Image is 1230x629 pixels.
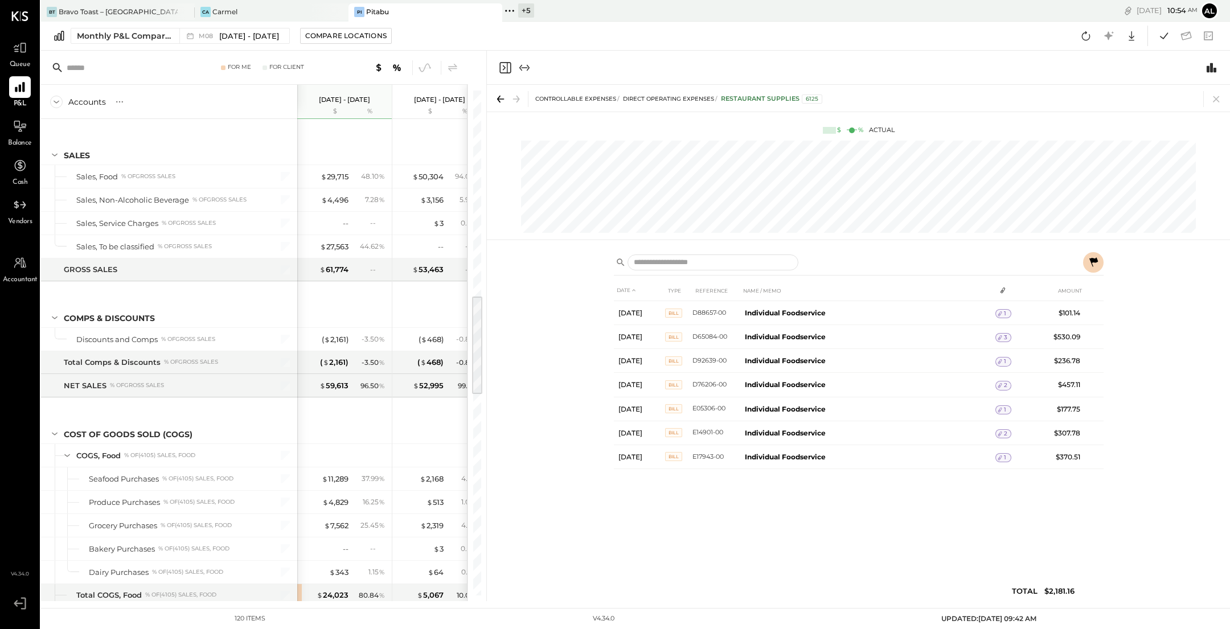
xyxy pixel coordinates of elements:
span: % [379,241,385,250]
div: 48.10 [361,171,385,182]
b: Individual Foodservice [745,380,826,389]
span: $ [321,195,327,204]
div: 99.13 [458,381,480,391]
div: Ca [200,7,211,17]
div: 2,319 [420,520,444,531]
span: Queue [10,60,31,70]
span: Vendors [8,217,32,227]
td: [DATE] [614,373,665,397]
button: Close panel [498,61,512,75]
a: Queue [1,37,39,70]
span: $ [317,590,323,599]
span: % [379,590,385,599]
span: % [379,567,385,576]
div: 80.84 [359,590,385,601]
div: 10.07 [457,590,480,601]
b: Individual Foodservice [745,405,826,413]
a: Accountant [1,252,39,285]
div: 0.13 [461,567,480,577]
div: 120 items [235,614,265,623]
div: 4.31 [461,474,480,484]
b: Individual Foodservice [745,356,826,365]
div: -- [465,241,480,251]
span: $ [320,242,326,251]
span: $ [412,172,419,181]
td: [DATE] [614,301,665,325]
span: $ [322,498,329,507]
div: Seafood Purchases [89,474,159,484]
div: COGS, Food [76,450,121,461]
div: ( 468 ) [419,334,444,345]
span: $ [421,335,427,344]
div: 6125 [802,94,822,104]
div: ( 2,161 ) [322,334,348,345]
div: ( 2,161 ) [320,357,348,368]
div: 513 [427,497,444,508]
td: [DATE] [614,349,665,373]
a: Balance [1,116,39,149]
td: $457.11 [1041,373,1085,397]
div: 96.50 [360,381,385,391]
span: $ [433,544,440,553]
div: Dairy Purchases [89,567,149,578]
div: 5.90 [460,195,480,205]
div: 1.02 [461,497,480,507]
div: - 3.50 [362,357,385,368]
span: [DATE] - [DATE] [219,31,279,42]
div: -- [370,218,385,228]
span: $ [420,521,427,530]
div: % of (4105) Sales, Food [158,545,229,553]
td: $101.14 [1041,301,1085,325]
span: $ [412,265,419,274]
a: Cash [1,155,39,188]
div: $ [837,126,841,135]
p: [DATE] - [DATE] [319,96,370,104]
div: Total Comps & Discounts [64,357,161,368]
div: Bravo Toast – [GEOGRAPHIC_DATA] [59,7,178,17]
div: Carmel [212,7,237,17]
td: D92639-00 [692,349,740,373]
div: 50,304 [412,171,444,182]
b: Individual Foodservice [745,332,826,341]
button: Compare Locations [300,28,392,44]
span: $ [417,590,423,599]
span: Bill [665,428,682,437]
div: % of GROSS SALES [161,335,215,343]
div: $ [303,107,348,116]
div: v 4.34.0 [593,614,614,623]
div: -- [438,241,444,252]
div: For Client [269,63,304,71]
span: 1 [1004,406,1006,414]
div: BT [47,7,57,17]
td: [DATE] [614,421,665,445]
span: 1 [1004,357,1006,365]
div: Sales, Non-Alcoholic Beverage [76,195,189,205]
span: Bill [665,380,682,389]
span: $ [413,381,419,390]
div: 37.99 [362,474,385,484]
div: 7,562 [324,520,348,531]
span: % [379,497,385,506]
div: 2,168 [420,474,444,484]
span: $ [321,172,327,181]
div: 3 [433,218,444,229]
span: M08 [199,33,216,39]
span: % [379,520,385,529]
span: Balance [8,138,32,149]
b: Individual Foodservice [745,429,826,437]
div: COST OF GOODS SOLD (COGS) [64,429,192,440]
div: 11,289 [322,474,348,484]
td: D88657-00 [692,301,740,325]
div: Pi [354,7,364,17]
div: Grocery Purchases [89,520,157,531]
td: [DATE] [614,397,665,421]
div: NET SALES [64,380,106,391]
td: E05306-00 [692,397,740,421]
div: 61,774 [319,264,348,275]
div: 29,715 [321,171,348,182]
div: 0.01 [461,544,480,554]
span: $ [329,568,335,577]
a: Vendors [1,194,39,227]
div: 343 [329,567,348,578]
div: 3 [433,544,444,554]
